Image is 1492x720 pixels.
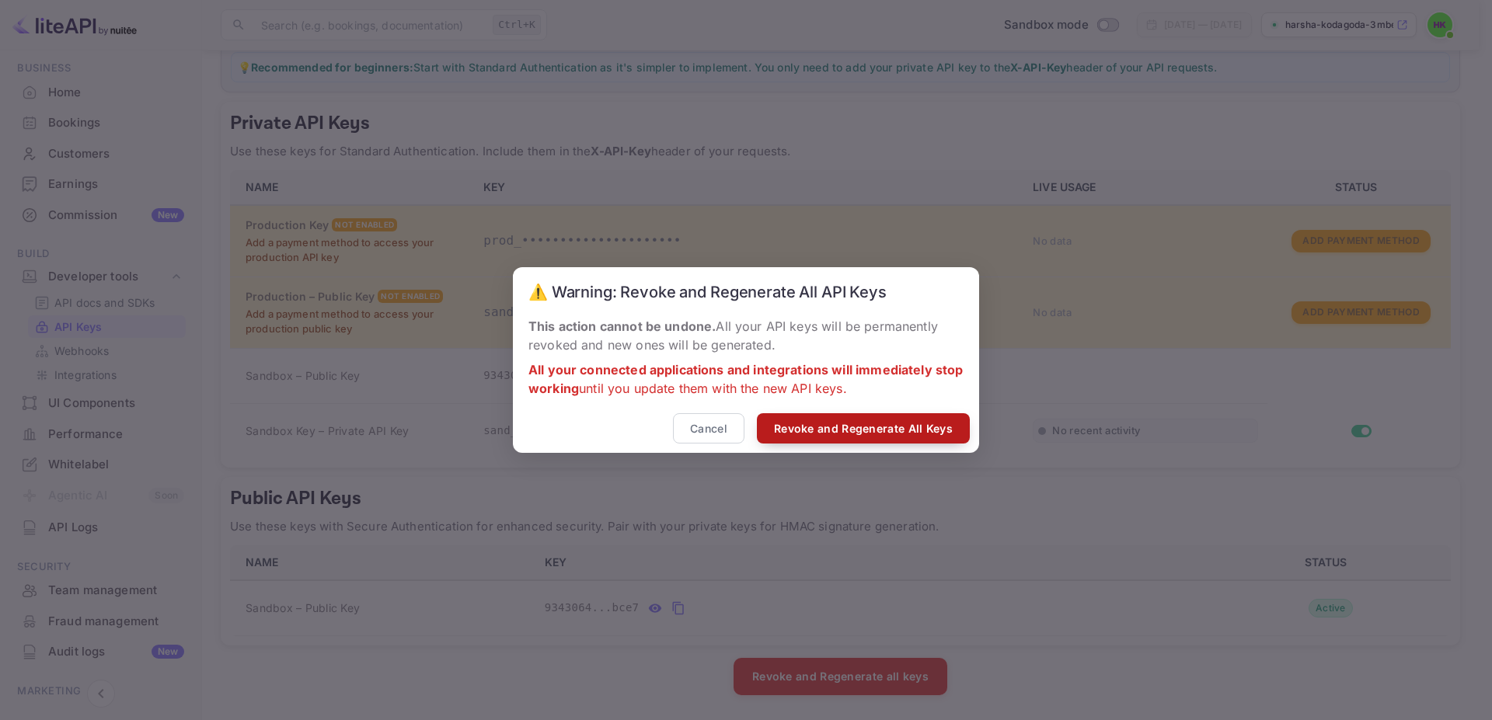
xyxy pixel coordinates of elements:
h2: ⚠️ Warning: Revoke and Regenerate All API Keys [513,267,979,317]
strong: All your connected applications and integrations will immediately stop working [528,362,964,396]
p: until you update them with the new API keys. [528,360,964,398]
button: Revoke and Regenerate All Keys [757,413,970,443]
p: All your API keys will be permanently revoked and new ones will be generated. [528,317,964,354]
strong: This action cannot be undone. [528,318,716,334]
button: Cancel [673,413,744,443]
